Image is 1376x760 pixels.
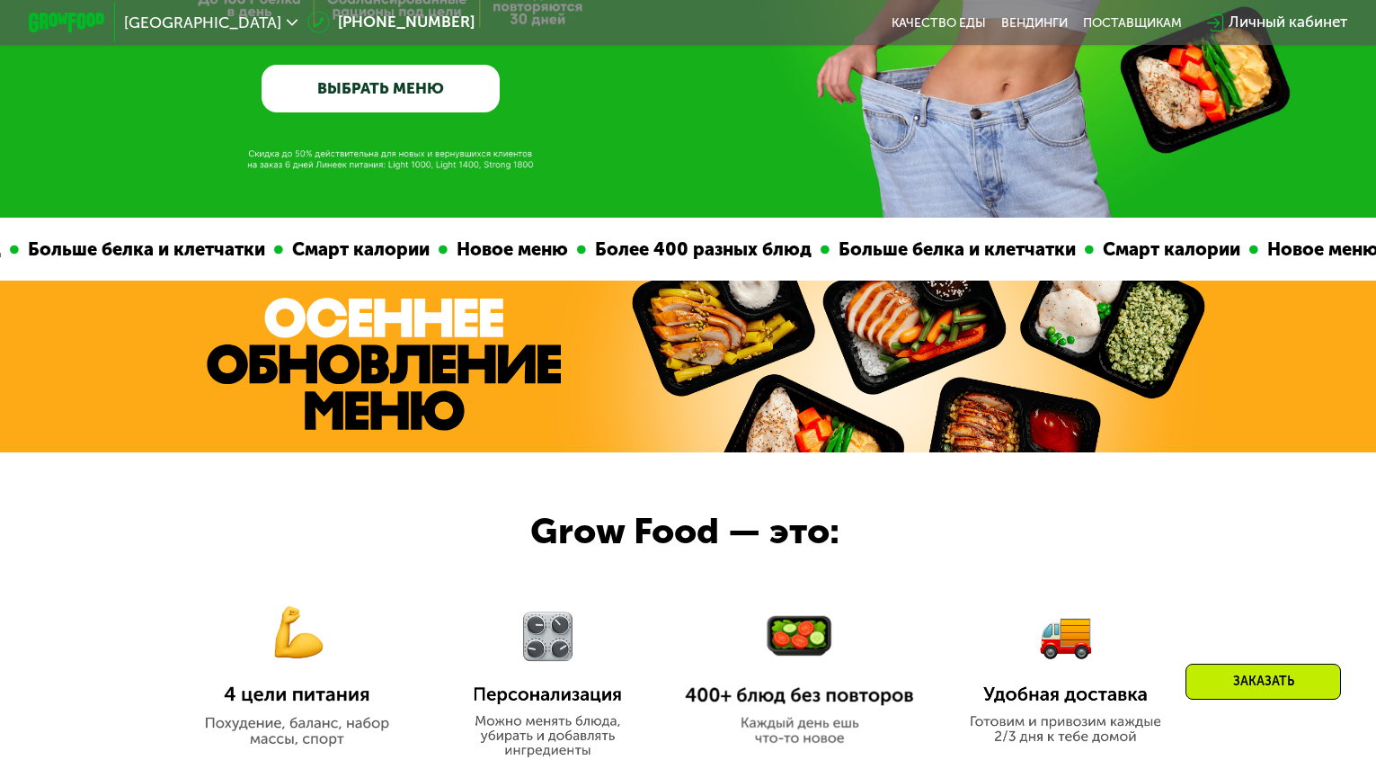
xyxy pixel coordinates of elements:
[307,11,475,34] a: [PHONE_NUMBER]
[827,236,1082,264] div: Больше белка и клетчатки
[445,236,574,264] div: Новое меню
[16,236,271,264] div: Больше белка и клетчатки
[262,65,500,112] a: ВЫБРАТЬ МЕНЮ
[892,15,986,31] a: Качество еды
[583,236,818,264] div: Более 400 разных блюд
[280,236,436,264] div: Смарт калории
[124,15,281,31] span: [GEOGRAPHIC_DATA]
[1185,664,1341,700] div: Заказать
[1229,11,1347,34] div: Личный кабинет
[1091,236,1247,264] div: Смарт калории
[530,504,895,559] div: Grow Food — это:
[1001,15,1068,31] a: Вендинги
[1083,15,1182,31] div: поставщикам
